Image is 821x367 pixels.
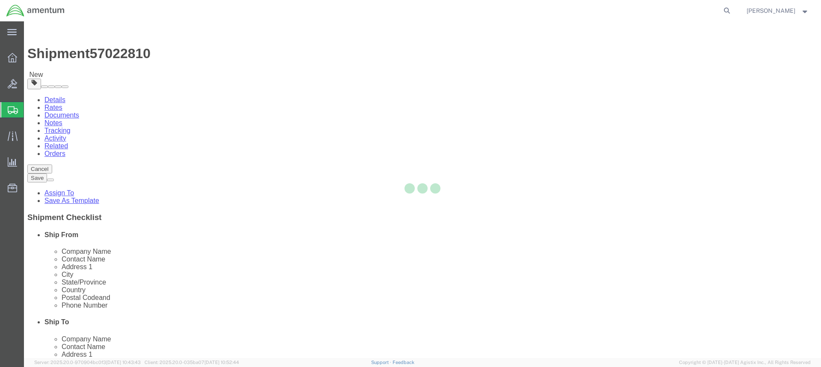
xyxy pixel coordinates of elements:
[34,360,141,365] span: Server: 2025.20.0-970904bc0f3
[6,4,65,17] img: logo
[106,360,141,365] span: [DATE] 10:43:43
[679,359,811,366] span: Copyright © [DATE]-[DATE] Agistix Inc., All Rights Reserved
[393,360,414,365] a: Feedback
[747,6,795,15] span: Robert Howard
[746,6,809,16] button: [PERSON_NAME]
[145,360,239,365] span: Client: 2025.20.0-035ba07
[204,360,239,365] span: [DATE] 10:52:44
[371,360,393,365] a: Support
